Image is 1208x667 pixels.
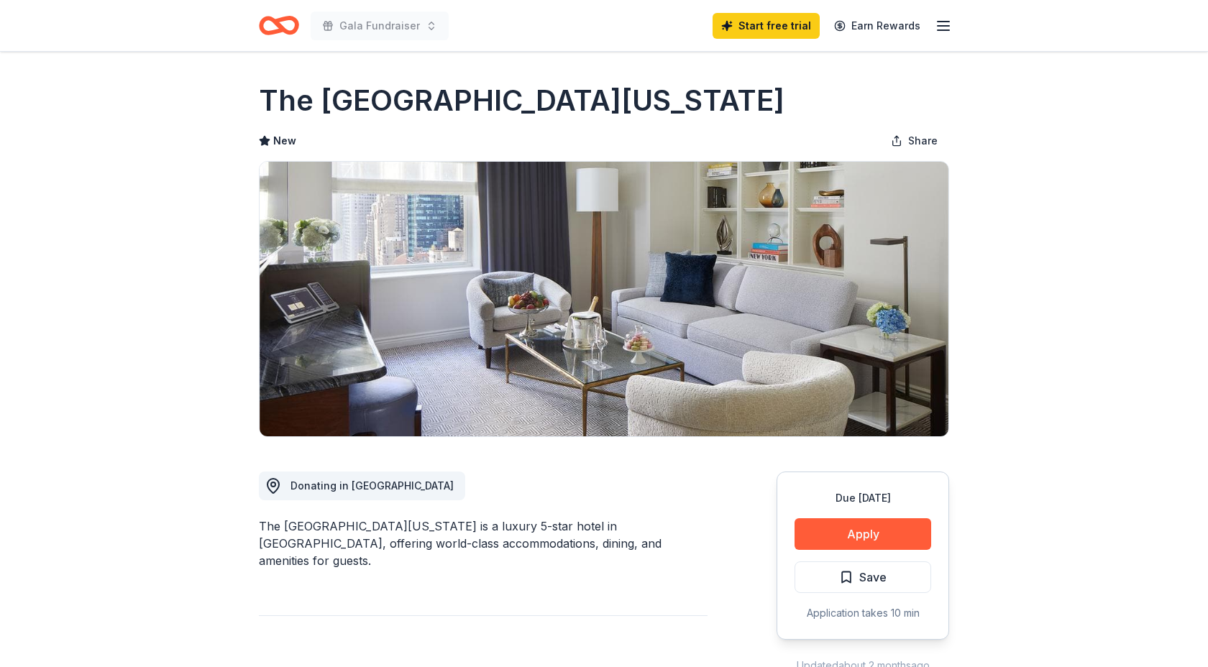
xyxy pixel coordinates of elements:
[879,126,949,155] button: Share
[795,518,931,550] button: Apply
[259,9,299,42] a: Home
[795,604,931,622] div: Application takes 10 min
[908,132,938,149] span: Share
[825,13,929,39] a: Earn Rewards
[290,479,454,492] span: Donating in [GEOGRAPHIC_DATA]
[259,80,784,121] h1: The [GEOGRAPHIC_DATA][US_STATE]
[795,489,931,507] div: Due [DATE]
[311,11,449,40] button: Gala Fundraiser
[259,517,708,569] div: The [GEOGRAPHIC_DATA][US_STATE] is a luxury 5-star hotel in [GEOGRAPHIC_DATA], offering world-cla...
[795,561,931,593] button: Save
[273,132,296,149] span: New
[859,568,887,586] span: Save
[339,17,420,34] span: Gala Fundraiser
[260,162,948,436] img: Image for The Peninsula New York
[713,13,820,39] a: Start free trial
